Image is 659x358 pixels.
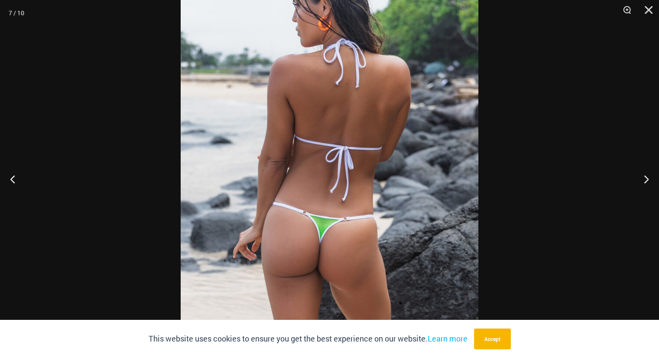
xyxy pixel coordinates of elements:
[428,333,467,344] a: Learn more
[149,332,467,345] p: This website uses cookies to ensure you get the best experience on our website.
[9,7,24,20] div: 7 / 10
[474,329,511,349] button: Accept
[627,157,659,201] button: Next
